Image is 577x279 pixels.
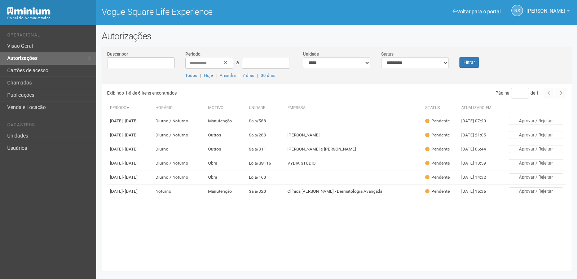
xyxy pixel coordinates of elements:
td: [DATE] 07:20 [458,114,498,128]
td: Diurno [153,142,206,156]
td: Sala/283 [246,128,285,142]
span: | [238,73,239,78]
span: a [236,60,239,65]
div: Pendente [425,132,450,138]
button: Aprovar / Rejeitar [509,159,563,167]
h1: Vogue Square Life Experience [102,7,331,17]
td: [PERSON_NAME] e [PERSON_NAME] [285,142,422,156]
td: [DATE] [107,184,153,199]
td: [DATE] 15:35 [458,184,498,199]
th: Status [422,102,458,114]
span: - [DATE] [123,189,137,194]
button: Aprovar / Rejeitar [509,187,563,195]
td: VYDIA STUDIO [285,156,422,170]
td: [DATE] [107,128,153,142]
td: Noturno [153,184,206,199]
td: [PERSON_NAME] [285,128,422,142]
td: [DATE] 14:32 [458,170,498,184]
span: - [DATE] [123,132,137,138]
div: Exibindo 1-6 de 6 itens encontrados [107,88,334,99]
a: Amanhã [220,73,235,78]
td: Diurno / Noturno [153,114,206,128]
th: Motivo [205,102,246,114]
th: Atualizado em [458,102,498,114]
div: Pendente [425,174,450,180]
td: [DATE] 13:59 [458,156,498,170]
li: Operacional [7,32,91,40]
h2: Autorizações [102,31,572,42]
span: Nicolle Silva [527,1,565,14]
td: Loja/SS116 [246,156,285,170]
td: Diurno / Noturno [153,128,206,142]
span: - [DATE] [123,175,137,180]
div: Pendente [425,160,450,166]
td: Diurno / Noturno [153,156,206,170]
td: Outros [205,142,246,156]
td: Manutenção [205,114,246,128]
td: Manutenção [205,184,246,199]
label: Unidade [303,51,319,57]
button: Filtrar [459,57,479,68]
td: Sala/588 [246,114,285,128]
th: Horário [153,102,206,114]
td: Diurno / Noturno [153,170,206,184]
button: Aprovar / Rejeitar [509,131,563,139]
td: [DATE] 21:05 [458,128,498,142]
div: Pendente [425,146,450,152]
td: [DATE] [107,114,153,128]
a: Todos [185,73,197,78]
td: Clínica [PERSON_NAME] - Dermatologia Avançada [285,184,422,199]
a: Hoje [204,73,213,78]
label: Buscar por [107,51,128,57]
a: 30 dias [261,73,275,78]
span: - [DATE] [123,161,137,166]
td: [DATE] 06:44 [458,142,498,156]
label: Status [381,51,393,57]
td: Sala/320 [246,184,285,199]
span: | [200,73,201,78]
td: Loja/160 [246,170,285,184]
img: Minium [7,7,50,15]
button: Aprovar / Rejeitar [509,145,563,153]
th: Empresa [285,102,422,114]
th: Unidade [246,102,285,114]
span: | [257,73,258,78]
th: Período [107,102,153,114]
button: Aprovar / Rejeitar [509,173,563,181]
span: | [216,73,217,78]
li: Cadastros [7,122,91,130]
td: Sala/311 [246,142,285,156]
button: Aprovar / Rejeitar [509,117,563,125]
label: Período [185,51,201,57]
span: - [DATE] [123,118,137,123]
span: - [DATE] [123,147,137,152]
td: Obra [205,170,246,184]
td: Obra [205,156,246,170]
span: Página de 1 [495,91,539,96]
td: [DATE] [107,170,153,184]
div: Pendente [425,188,450,195]
td: [DATE] [107,142,153,156]
a: [PERSON_NAME] [527,9,570,15]
a: NS [511,5,523,16]
a: 7 dias [242,73,254,78]
td: [DATE] [107,156,153,170]
td: Outros [205,128,246,142]
div: Pendente [425,118,450,124]
div: Painel do Administrador [7,15,91,21]
a: Voltar para o portal [453,9,501,14]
